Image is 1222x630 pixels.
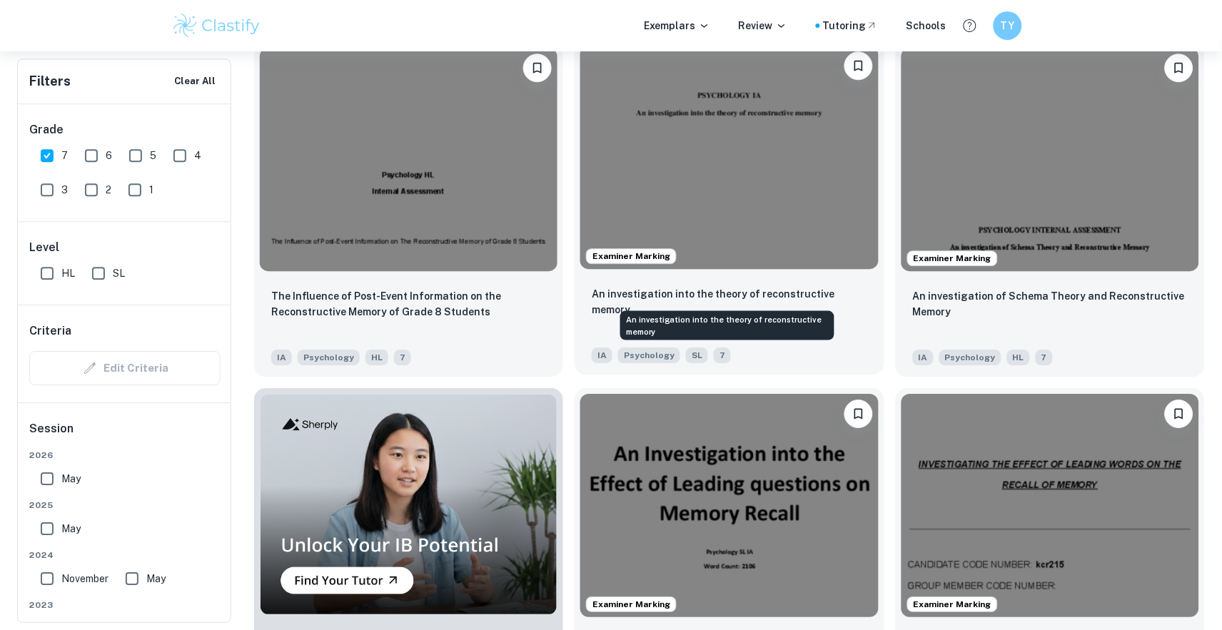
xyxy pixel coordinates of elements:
span: SL [113,265,125,281]
span: 2 [106,182,111,198]
span: 2025 [29,499,221,512]
span: 6 [106,148,112,163]
a: Schools [907,18,946,34]
span: 3 [61,182,68,198]
p: Exemplars [644,18,710,34]
div: An investigation into the theory of reconstructive memory [620,311,834,340]
button: Help and Feedback [958,14,982,38]
span: HL [61,265,75,281]
span: 2024 [29,549,221,562]
span: Psychology [298,350,360,365]
p: An investigation of Schema Theory and Reconstructive Memory [913,288,1188,320]
h6: Session [29,420,221,449]
span: IA [913,350,934,365]
span: 7 [1036,350,1053,365]
h6: Filters [29,71,71,91]
span: HL [1007,350,1030,365]
img: Psychology IA example thumbnail: Investigating the effect of leading word [902,394,1199,617]
button: Bookmark [523,54,552,82]
button: Bookmark [1165,400,1193,428]
p: Review [739,18,787,34]
p: The Influence of Post-Event Information on the Reconstructive Memory of Grade 8 Students [271,288,546,320]
span: 7 [394,350,411,365]
a: Tutoring [823,18,878,34]
div: Criteria filters are unavailable when searching by topic [29,351,221,385]
button: TY [994,11,1022,40]
button: Bookmark [1165,54,1193,82]
a: Examiner MarkingBookmarkAn investigation into the theory of reconstructive memoryIAPsychologySL7 [575,42,884,377]
span: Examiner Marking [908,598,997,611]
img: Clastify logo [171,11,262,40]
span: May [146,571,166,586]
img: Thumbnail [260,394,557,616]
img: Psychology IA example thumbnail: An investigation of Schema Theory and Re [902,48,1199,271]
span: Psychology [618,347,680,363]
button: Bookmark [844,51,873,80]
span: 2023 [29,599,221,611]
h6: Criteria [29,322,71,340]
span: SL [686,347,708,363]
h6: Grade [29,121,221,138]
span: 2026 [29,449,221,462]
span: HL [365,350,388,365]
span: November [61,571,108,586]
span: Examiner Marking [587,598,676,611]
span: 4 [194,148,201,163]
a: Examiner MarkingBookmarkAn investigation of Schema Theory and Reconstructive Memory IAPsychologyHL7 [896,42,1205,377]
span: 1 [149,182,153,198]
p: An investigation into the theory of reconstructive memory [592,286,867,317]
button: Bookmark [844,400,873,428]
span: Examiner Marking [587,250,676,263]
span: 5 [150,148,156,163]
h6: TY [1000,18,1016,34]
button: Clear All [171,71,219,92]
span: May [61,471,81,487]
span: 7 [714,347,731,363]
img: Psychology IA example thumbnail: The Influence of Post-Event Information [260,48,557,271]
h6: Level [29,239,221,256]
span: Examiner Marking [908,252,997,265]
span: 7 [61,148,68,163]
span: May [61,521,81,537]
a: BookmarkThe Influence of Post-Event Information on the Reconstructive Memory of Grade 8 StudentsI... [254,42,563,377]
img: Psychology IA example thumbnail: An investigation into the theory of reco [580,46,878,269]
span: Psychology [939,350,1001,365]
span: IA [271,350,292,365]
img: Psychology IA example thumbnail: An Investigation into the Effect of Lead [580,394,878,617]
span: IA [592,347,612,363]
